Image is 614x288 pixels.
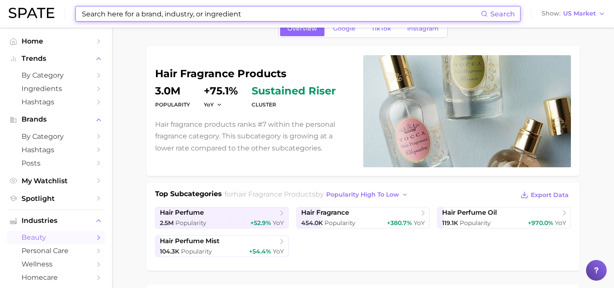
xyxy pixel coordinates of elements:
a: My Watchlist [7,174,105,188]
span: +970.0% [528,219,553,227]
a: hair fragrance454.0k Popularity+380.7% YoY [296,207,430,229]
button: YoY [204,101,222,108]
span: Brands [22,116,90,123]
span: US Market [563,11,596,16]
a: Hashtags [7,95,105,109]
span: +52.9% [250,219,271,227]
button: Export Data [518,189,571,201]
dd: 3.0m [155,86,190,96]
span: hair perfume [160,209,204,217]
span: YoY [414,219,425,227]
span: Trends [22,55,90,63]
span: 2.5m [160,219,174,227]
span: Export Data [531,191,569,199]
span: YoY [204,101,214,108]
a: hair perfume mist104.3k Popularity+54.4% YoY [155,235,289,257]
span: sustained riser [252,86,336,96]
input: Search here for a brand, industry, or ingredient [81,6,481,21]
span: +54.4% [249,247,271,255]
span: TikTok [371,25,391,32]
span: Posts [22,159,90,167]
a: hair perfume oil119.1k Popularity+970.0% YoY [437,207,571,229]
a: Google [326,21,363,36]
span: by Category [22,71,90,79]
span: Google [333,25,355,32]
span: YoY [273,219,284,227]
a: hair perfume2.5m Popularity+52.9% YoY [155,207,289,229]
span: +380.7% [387,219,412,227]
dd: +75.1% [204,86,238,96]
a: Home [7,34,105,48]
span: Hashtags [22,98,90,106]
span: hair perfume oil [442,209,497,217]
span: for by [224,190,411,198]
span: hair perfume mist [160,237,219,245]
a: beauty [7,231,105,244]
span: Instagram [407,25,439,32]
span: hair fragrance products [234,190,315,198]
span: Popularity [175,219,206,227]
img: SPATE [9,8,54,18]
a: Posts [7,157,105,170]
span: YoY [555,219,566,227]
button: Industries [7,214,105,227]
span: Search [490,10,515,18]
span: personal care [22,247,90,255]
p: Hair fragrance products ranks #7 within the personal fragrance category. This subcategory is grow... [155,119,353,154]
a: by Category [7,69,105,82]
span: Hashtags [22,146,90,154]
span: Industries [22,217,90,225]
h1: Top Subcategories [155,189,222,202]
a: Overview [280,21,324,36]
button: Trends [7,52,105,65]
a: Ingredients [7,82,105,95]
span: Home [22,37,90,45]
span: Popularity [324,219,355,227]
h1: hair fragrance products [155,69,353,79]
span: Ingredients [22,85,90,93]
a: Hashtags [7,143,105,157]
span: 104.3k [160,247,179,255]
button: popularity high to low [324,189,411,200]
span: popularity high to low [326,191,399,198]
span: hair fragrance [301,209,349,217]
dt: Popularity [155,100,190,110]
a: Spotlight [7,192,105,205]
span: Overview [287,25,317,32]
a: homecare [7,271,105,284]
a: TikTok [364,21,399,36]
dt: cluster [252,100,336,110]
span: YoY [273,247,284,255]
span: Popularity [460,219,491,227]
button: Brands [7,113,105,126]
span: 454.0k [301,219,323,227]
span: by Category [22,132,90,141]
a: by Category [7,130,105,143]
span: 119.1k [442,219,458,227]
a: personal care [7,244,105,257]
span: wellness [22,260,90,268]
button: ShowUS Market [539,8,608,19]
a: Instagram [400,21,446,36]
span: homecare [22,273,90,282]
a: wellness [7,257,105,271]
span: Show [542,11,561,16]
span: Spotlight [22,194,90,203]
span: My Watchlist [22,177,90,185]
span: beauty [22,233,90,241]
span: Popularity [181,247,212,255]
